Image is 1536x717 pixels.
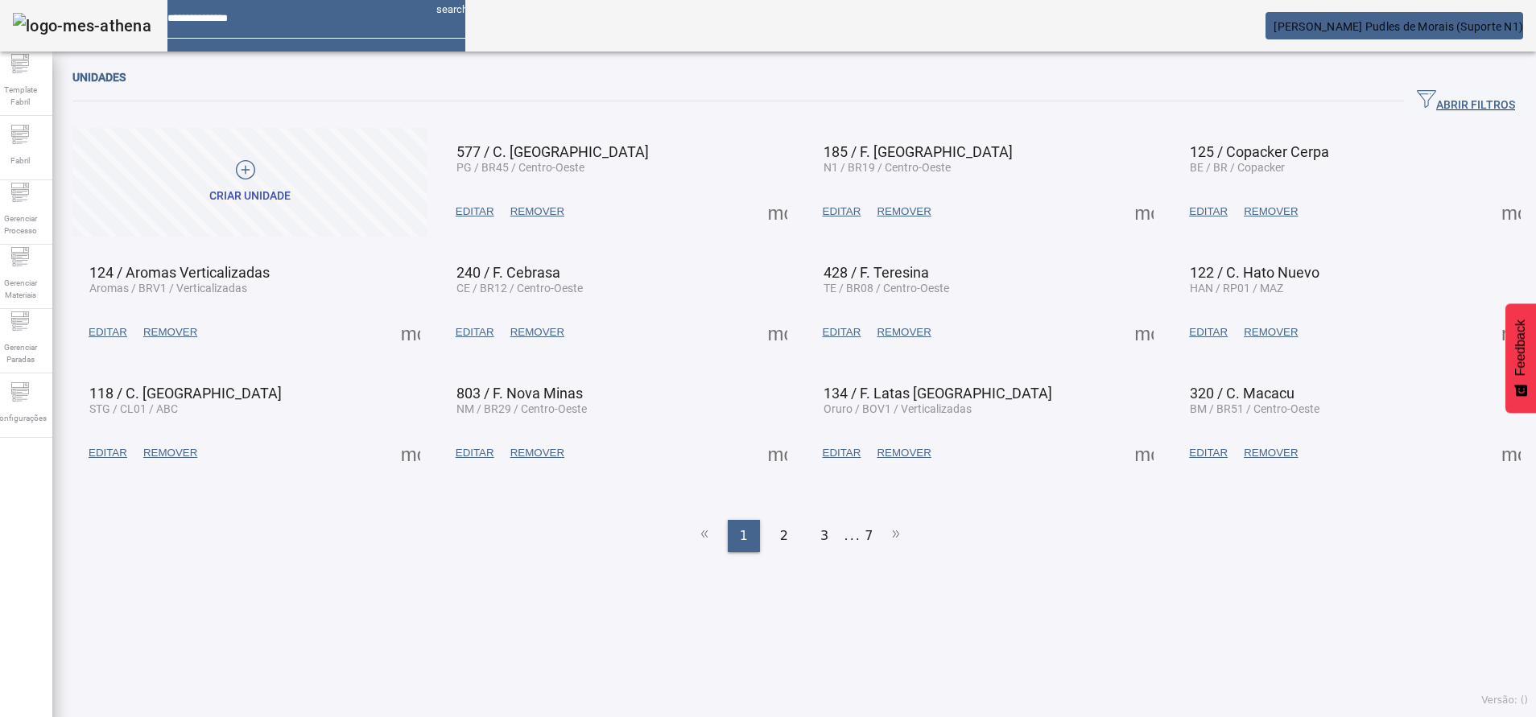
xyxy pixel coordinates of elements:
[396,439,425,468] button: Mais
[13,13,151,39] img: logo-mes-athena
[763,439,792,468] button: Mais
[6,150,35,171] span: Fabril
[1404,87,1528,116] button: ABRIR FILTROS
[1181,318,1236,347] button: EDITAR
[824,402,972,415] span: Oruro / BOV1 / Verticalizadas
[81,439,135,468] button: EDITAR
[824,264,929,281] span: 428 / F. Teresina
[1236,318,1306,347] button: REMOVER
[209,188,291,204] div: Criar unidade
[877,204,931,220] span: REMOVER
[456,264,560,281] span: 240 / F. Cebrasa
[1497,318,1526,347] button: Mais
[448,318,502,347] button: EDITAR
[89,324,127,340] span: EDITAR
[823,204,861,220] span: EDITAR
[143,445,197,461] span: REMOVER
[81,318,135,347] button: EDITAR
[1513,319,1528,376] span: Feedback
[456,204,494,220] span: EDITAR
[869,197,939,226] button: REMOVER
[824,161,951,174] span: N1 / BR19 / Centro-Oeste
[502,318,572,347] button: REMOVER
[1190,385,1294,402] span: 320 / C. Macacu
[89,445,127,461] span: EDITAR
[396,318,425,347] button: Mais
[1417,89,1515,113] span: ABRIR FILTROS
[869,318,939,347] button: REMOVER
[502,197,572,226] button: REMOVER
[815,439,869,468] button: EDITAR
[1190,161,1285,174] span: BE / BR / Copacker
[1129,318,1158,347] button: Mais
[510,324,564,340] span: REMOVER
[824,385,1052,402] span: 134 / F. Latas [GEOGRAPHIC_DATA]
[456,385,583,402] span: 803 / F. Nova Minas
[456,143,649,160] span: 577 / C. [GEOGRAPHIC_DATA]
[824,143,1013,160] span: 185 / F. [GEOGRAPHIC_DATA]
[1190,143,1329,160] span: 125 / Copacker Cerpa
[510,445,564,461] span: REMOVER
[1236,439,1306,468] button: REMOVER
[456,282,583,295] span: CE / BR12 / Centro-Oeste
[1236,197,1306,226] button: REMOVER
[456,402,587,415] span: NM / BR29 / Centro-Oeste
[72,71,126,84] span: Unidades
[1497,197,1526,226] button: Mais
[1244,204,1298,220] span: REMOVER
[1181,439,1236,468] button: EDITAR
[1190,282,1283,295] span: HAN / RP01 / MAZ
[135,439,205,468] button: REMOVER
[448,197,502,226] button: EDITAR
[780,526,788,546] span: 2
[89,282,247,295] span: Aromas / BRV1 / Verticalizadas
[815,197,869,226] button: EDITAR
[1274,20,1523,33] span: [PERSON_NAME] Pudles de Morais (Suporte N1)
[1129,439,1158,468] button: Mais
[89,385,282,402] span: 118 / C. [GEOGRAPHIC_DATA]
[1497,439,1526,468] button: Mais
[877,324,931,340] span: REMOVER
[1189,204,1228,220] span: EDITAR
[865,520,873,552] li: 7
[877,445,931,461] span: REMOVER
[824,282,949,295] span: TE / BR08 / Centro-Oeste
[1244,324,1298,340] span: REMOVER
[448,439,502,468] button: EDITAR
[1129,197,1158,226] button: Mais
[1244,445,1298,461] span: REMOVER
[72,128,427,237] button: Criar unidade
[844,520,861,552] li: ...
[823,324,861,340] span: EDITAR
[823,445,861,461] span: EDITAR
[1481,694,1528,706] span: Versão: ()
[1189,324,1228,340] span: EDITAR
[456,445,494,461] span: EDITAR
[143,324,197,340] span: REMOVER
[763,197,792,226] button: Mais
[869,439,939,468] button: REMOVER
[135,318,205,347] button: REMOVER
[815,318,869,347] button: EDITAR
[1189,445,1228,461] span: EDITAR
[510,204,564,220] span: REMOVER
[89,264,270,281] span: 124 / Aromas Verticalizadas
[1190,402,1319,415] span: BM / BR51 / Centro-Oeste
[820,526,828,546] span: 3
[1505,303,1536,413] button: Feedback - Mostrar pesquisa
[1181,197,1236,226] button: EDITAR
[456,324,494,340] span: EDITAR
[1190,264,1319,281] span: 122 / C. Hato Nuevo
[89,402,178,415] span: STG / CL01 / ABC
[456,161,584,174] span: PG / BR45 / Centro-Oeste
[502,439,572,468] button: REMOVER
[763,318,792,347] button: Mais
